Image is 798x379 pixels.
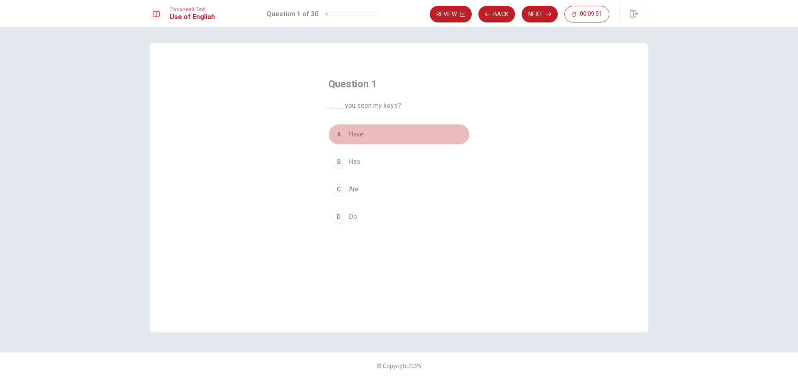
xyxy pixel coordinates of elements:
button: BHas [328,151,470,172]
div: C [332,183,345,196]
button: 00:09:51 [564,6,609,22]
div: D [332,210,345,223]
button: AHave [328,124,470,145]
h1: Use of English [170,12,215,22]
span: Do [349,212,357,222]
span: ____ you seen my keys? [328,101,470,111]
button: Review [430,6,472,22]
span: Are [349,184,359,194]
span: Has [349,157,360,167]
button: Next [522,6,558,22]
span: © Copyright 2025 [377,363,421,369]
div: A [332,128,345,141]
div: B [332,155,345,168]
button: Back [478,6,515,22]
span: Have [349,129,364,139]
h4: Question 1 [328,77,470,91]
span: 00:09:51 [580,11,602,17]
button: DDo [328,206,470,227]
button: CAre [328,179,470,200]
h1: Question 1 of 30 [266,9,318,19]
span: Placement Test [170,6,215,12]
